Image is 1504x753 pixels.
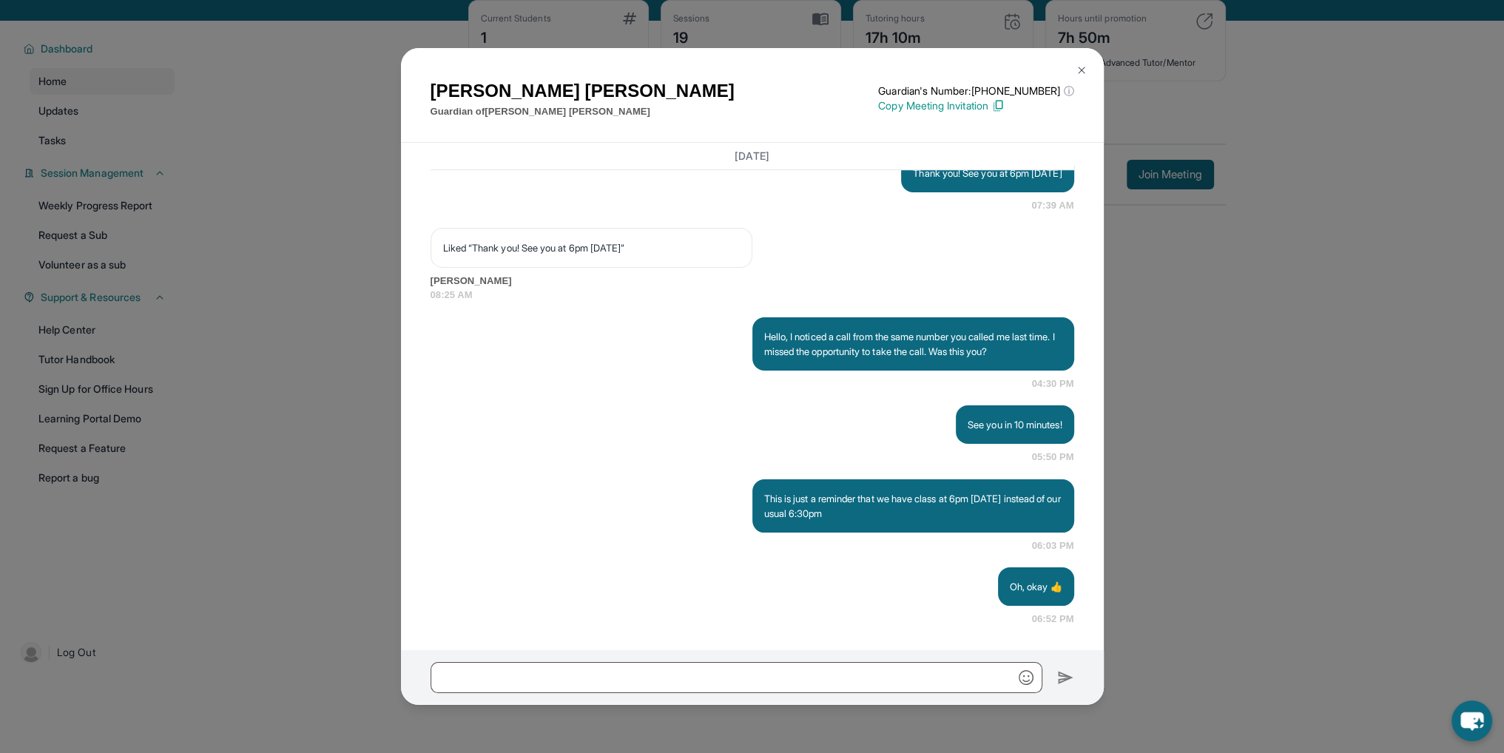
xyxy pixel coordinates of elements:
[1010,579,1062,594] p: Oh, okay 👍
[1032,450,1074,465] span: 05:50 PM
[431,104,735,119] p: Guardian of [PERSON_NAME] [PERSON_NAME]
[431,78,735,104] h1: [PERSON_NAME] [PERSON_NAME]
[1057,669,1074,686] img: Send icon
[1032,538,1074,553] span: 06:03 PM
[1019,670,1033,685] img: Emoji
[991,99,1005,112] img: Copy Icon
[764,491,1062,521] p: This is just a reminder that we have class at 6pm [DATE] instead of our usual 6:30pm
[878,98,1073,113] p: Copy Meeting Invitation
[431,274,1074,288] span: [PERSON_NAME]
[1451,700,1492,741] button: chat-button
[1032,376,1074,391] span: 04:30 PM
[1032,612,1074,627] span: 06:52 PM
[1076,64,1087,76] img: Close Icon
[431,288,1074,303] span: 08:25 AM
[878,84,1073,98] p: Guardian's Number: [PHONE_NUMBER]
[968,417,1062,432] p: See you in 10 minutes!
[1031,198,1073,213] span: 07:39 AM
[913,166,1062,180] p: Thank you! See you at 6pm [DATE]
[431,149,1074,163] h3: [DATE]
[443,240,740,255] p: Liked “Thank you! See you at 6pm [DATE]”
[1063,84,1073,98] span: ⓘ
[764,329,1062,359] p: Hello, I noticed a call from the same number you called me last time. I missed the opportunity to...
